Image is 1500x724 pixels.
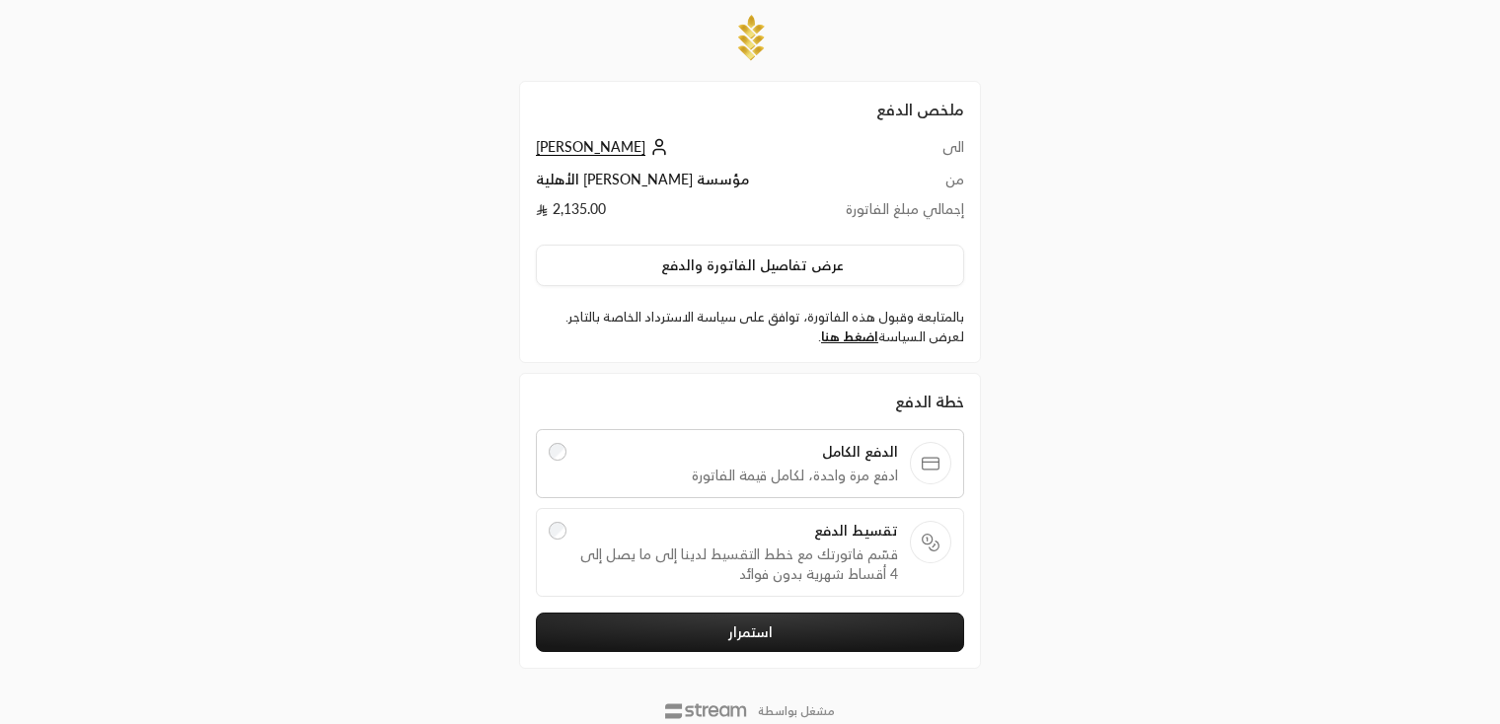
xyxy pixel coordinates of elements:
[536,245,964,286] button: عرض تفاصيل الفاتورة والدفع
[758,703,835,719] p: مشغل بواسطة
[536,170,811,199] td: مؤسسة [PERSON_NAME] الأهلية
[811,170,964,199] td: من
[536,98,964,121] h2: ملخص الدفع
[578,521,898,541] span: تقسيط الدفع
[811,137,964,170] td: الى
[821,328,878,344] a: اضغط هنا
[536,308,964,346] label: بالمتابعة وقبول هذه الفاتورة، توافق على سياسة الاسترداد الخاصة بالتاجر. لعرض السياسة .
[549,522,566,540] input: تقسيط الدفعقسّم فاتورتك مع خطط التقسيط لدينا إلى ما يصل إلى 4 أقساط شهرية بدون فوائد
[811,199,964,229] td: إجمالي مبلغ الفاتورة
[730,12,770,65] img: Company Logo
[536,138,673,155] a: [PERSON_NAME]
[578,544,898,584] span: قسّم فاتورتك مع خطط التقسيط لدينا إلى ما يصل إلى 4 أقساط شهرية بدون فوائد
[549,443,566,461] input: الدفع الكاملادفع مرة واحدة، لكامل قيمة الفاتورة
[536,390,964,413] div: خطة الدفع
[536,613,964,652] button: استمرار
[536,138,645,156] span: [PERSON_NAME]
[536,199,811,229] td: 2,135.00
[578,442,898,462] span: الدفع الكامل
[578,466,898,485] span: ادفع مرة واحدة، لكامل قيمة الفاتورة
